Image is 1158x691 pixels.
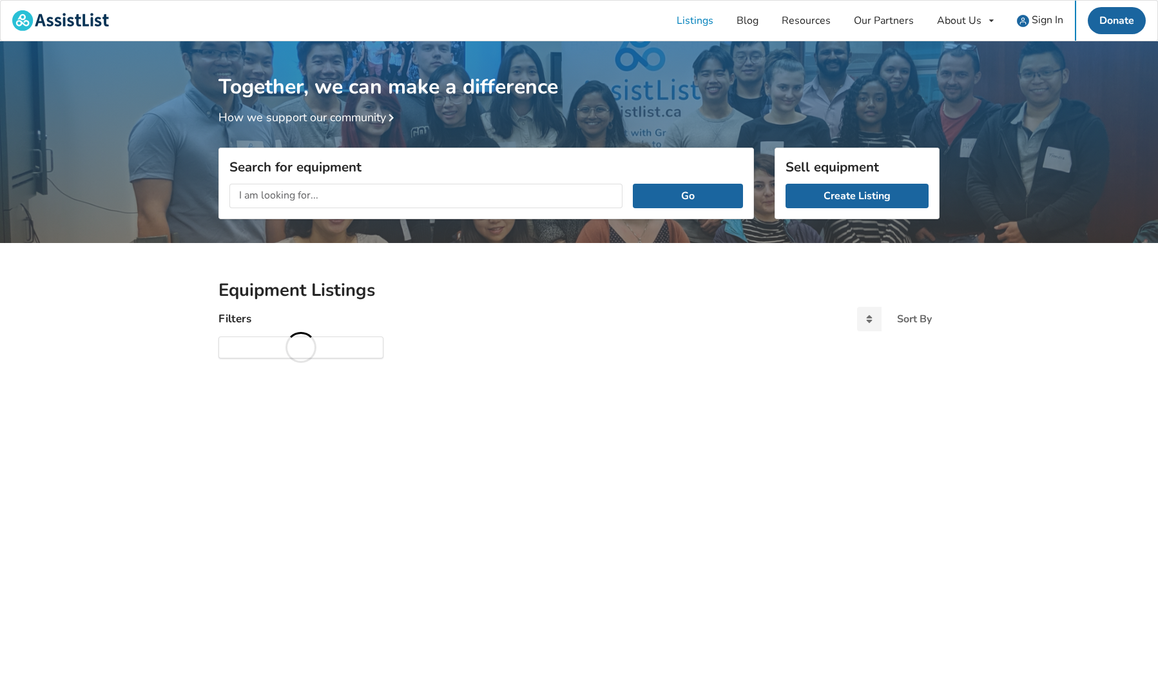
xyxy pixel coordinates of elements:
div: Sort By [897,314,932,324]
img: user icon [1017,15,1029,27]
h1: Together, we can make a difference [218,41,940,100]
h2: Equipment Listings [218,279,940,302]
a: Donate [1088,7,1146,34]
a: Create Listing [786,184,929,208]
a: user icon Sign In [1005,1,1075,41]
h4: Filters [218,311,251,326]
h3: Search for equipment [229,159,743,175]
a: Our Partners [842,1,925,41]
a: How we support our community [218,110,399,125]
a: Listings [665,1,725,41]
button: Go [633,184,743,208]
img: assistlist-logo [12,10,109,31]
input: I am looking for... [229,184,622,208]
h3: Sell equipment [786,159,929,175]
a: Resources [770,1,842,41]
div: About Us [937,15,981,26]
a: Blog [725,1,770,41]
span: Sign In [1032,13,1063,27]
